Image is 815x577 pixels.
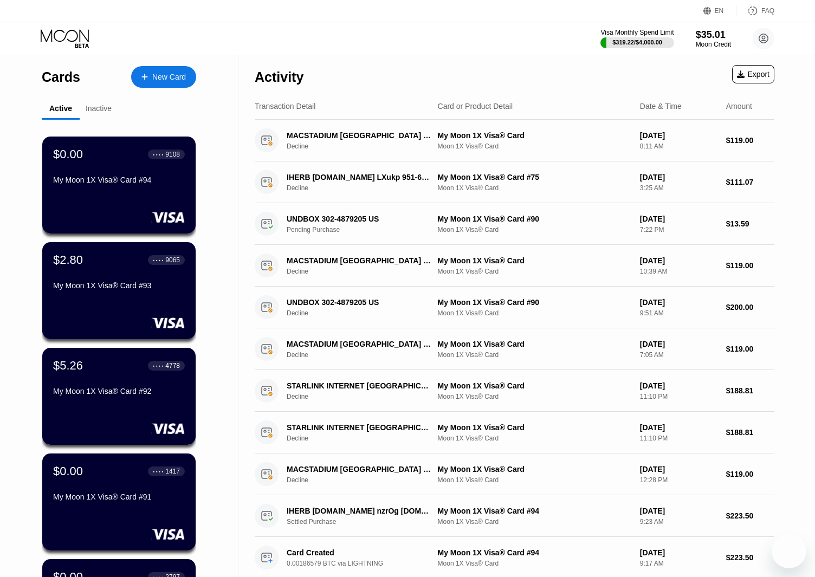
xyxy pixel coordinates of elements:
[438,298,631,307] div: My Moon 1X Visa® Card #90
[726,553,774,562] div: $223.50
[287,518,443,526] div: Settled Purchase
[287,507,432,515] div: IHERB [DOMAIN_NAME] nzrOg [DOMAIN_NAME] US
[287,465,432,474] div: MACSTADIUM [GEOGRAPHIC_DATA] [GEOGRAPHIC_DATA]
[438,184,631,192] div: Moon 1X Visa® Card
[438,435,631,442] div: Moon 1X Visa® Card
[287,476,443,484] div: Decline
[438,423,631,432] div: My Moon 1X Visa® Card
[287,226,443,234] div: Pending Purchase
[438,507,631,515] div: My Moon 1X Visa® Card #94
[49,104,72,113] div: Active
[761,7,774,15] div: FAQ
[438,309,631,317] div: Moon 1X Visa® Card
[153,258,164,262] div: ● ● ● ●
[438,256,631,265] div: My Moon 1X Visa® Card
[612,39,662,46] div: $319.22 / $4,000.00
[726,136,774,145] div: $119.00
[53,147,83,161] div: $0.00
[287,142,443,150] div: Decline
[640,340,717,348] div: [DATE]
[640,173,717,181] div: [DATE]
[255,328,774,370] div: MACSTADIUM [GEOGRAPHIC_DATA] [GEOGRAPHIC_DATA]DeclineMy Moon 1X Visa® CardMoon 1X Visa® Card[DATE...
[53,464,83,478] div: $0.00
[640,548,717,557] div: [DATE]
[152,73,186,82] div: New Card
[438,131,631,140] div: My Moon 1X Visa® Card
[640,435,717,442] div: 11:10 PM
[732,65,774,83] div: Export
[287,184,443,192] div: Decline
[640,215,717,223] div: [DATE]
[42,69,80,85] div: Cards
[640,465,717,474] div: [DATE]
[438,548,631,557] div: My Moon 1X Visa® Card #94
[287,131,432,140] div: MACSTADIUM [GEOGRAPHIC_DATA] [GEOGRAPHIC_DATA]
[287,393,443,400] div: Decline
[726,511,774,520] div: $223.50
[438,351,631,359] div: Moon 1X Visa® Card
[640,131,717,140] div: [DATE]
[255,245,774,287] div: MACSTADIUM [GEOGRAPHIC_DATA] [GEOGRAPHIC_DATA]DeclineMy Moon 1X Visa® CardMoon 1X Visa® Card[DATE...
[287,256,432,265] div: MACSTADIUM [GEOGRAPHIC_DATA] [GEOGRAPHIC_DATA]
[726,102,752,111] div: Amount
[255,412,774,453] div: STARLINK INTERNET [GEOGRAPHIC_DATA] IEDeclineMy Moon 1X Visa® CardMoon 1X Visa® Card[DATE]11:10 P...
[726,345,774,353] div: $119.00
[640,256,717,265] div: [DATE]
[255,120,774,161] div: MACSTADIUM [GEOGRAPHIC_DATA] [GEOGRAPHIC_DATA]DeclineMy Moon 1X Visa® CardMoon 1X Visa® Card[DATE...
[153,470,164,473] div: ● ● ● ●
[165,468,180,475] div: 1417
[640,381,717,390] div: [DATE]
[640,393,717,400] div: 11:10 PM
[600,29,674,48] div: Visa Monthly Spend Limit$319.22/$4,000.00
[255,495,774,537] div: IHERB [DOMAIN_NAME] nzrOg [DOMAIN_NAME] USSettled PurchaseMy Moon 1X Visa® Card #94Moon 1X Visa® ...
[287,351,443,359] div: Decline
[86,104,112,113] div: Inactive
[153,153,164,156] div: ● ● ● ●
[438,142,631,150] div: Moon 1X Visa® Card
[438,476,631,484] div: Moon 1X Visa® Card
[165,362,180,369] div: 4778
[255,161,774,203] div: IHERB [DOMAIN_NAME] LXukp 951-6163600 USDeclineMy Moon 1X Visa® Card #75Moon 1X Visa® Card[DATE]3...
[438,518,631,526] div: Moon 1X Visa® Card
[438,393,631,400] div: Moon 1X Visa® Card
[438,381,631,390] div: My Moon 1X Visa® Card
[153,364,164,367] div: ● ● ● ●
[287,298,432,307] div: UNDBOX 302-4879205 US
[726,470,774,478] div: $119.00
[640,142,717,150] div: 8:11 AM
[726,178,774,186] div: $111.07
[53,492,185,501] div: My Moon 1X Visa® Card #91
[438,215,631,223] div: My Moon 1X Visa® Card #90
[640,226,717,234] div: 7:22 PM
[287,215,432,223] div: UNDBOX 302-4879205 US
[696,29,731,48] div: $35.01Moon Credit
[42,137,196,234] div: $0.00● ● ● ●9108My Moon 1X Visa® Card #94
[53,281,185,290] div: My Moon 1X Visa® Card #93
[726,428,774,437] div: $188.81
[42,242,196,339] div: $2.80● ● ● ●9065My Moon 1X Visa® Card #93
[42,453,196,550] div: $0.00● ● ● ●1417My Moon 1X Visa® Card #91
[165,256,180,264] div: 9065
[438,560,631,567] div: Moon 1X Visa® Card
[640,298,717,307] div: [DATE]
[696,29,731,41] div: $35.01
[287,435,443,442] div: Decline
[726,303,774,312] div: $200.00
[640,476,717,484] div: 12:28 PM
[640,102,682,111] div: Date & Time
[53,359,83,373] div: $5.26
[726,386,774,395] div: $188.81
[640,518,717,526] div: 9:23 AM
[640,507,717,515] div: [DATE]
[640,560,717,567] div: 9:17 AM
[287,548,432,557] div: Card Created
[600,29,674,36] div: Visa Monthly Spend Limit
[287,309,443,317] div: Decline
[131,66,196,88] div: New Card
[438,465,631,474] div: My Moon 1X Visa® Card
[287,340,432,348] div: MACSTADIUM [GEOGRAPHIC_DATA] [GEOGRAPHIC_DATA]
[255,287,774,328] div: UNDBOX 302-4879205 USDeclineMy Moon 1X Visa® Card #90Moon 1X Visa® Card[DATE]9:51 AM$200.00
[287,268,443,275] div: Decline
